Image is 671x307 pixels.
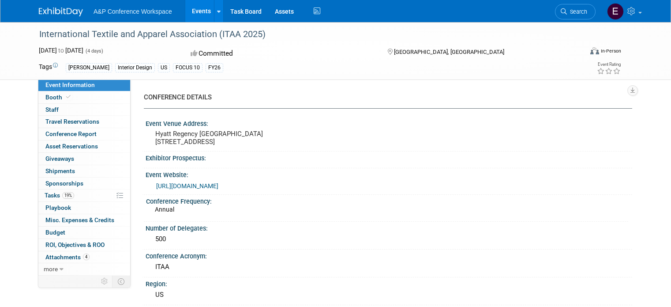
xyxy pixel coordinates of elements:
div: Conference Acronym: [146,250,632,261]
div: Committed [188,46,373,61]
a: Sponsorships [38,178,130,190]
span: Asset Reservations [45,143,98,150]
span: Sponsorships [45,180,83,187]
span: Conference Report [45,130,97,137]
span: Search [567,8,587,15]
div: [PERSON_NAME] [66,63,112,72]
div: ITAA [152,260,626,274]
span: Booth [45,94,72,101]
div: FY26 [206,63,223,72]
a: Travel Reservations [38,116,130,128]
span: ROI, Objectives & ROO [45,241,105,248]
span: 4 [83,254,90,260]
pre: Hyatt Regency [GEOGRAPHIC_DATA] [STREET_ADDRESS] [155,130,339,146]
div: FOCUS 10 [173,63,202,72]
span: Playbook [45,204,71,211]
div: Conference Frequency: [146,195,628,206]
a: Tasks19% [38,190,130,201]
a: Misc. Expenses & Credits [38,214,130,226]
div: Event Website: [146,168,632,179]
div: Event Format [535,46,621,59]
span: Staff [45,106,59,113]
div: Event Venue Address: [146,117,632,128]
a: Budget [38,227,130,239]
span: [GEOGRAPHIC_DATA], [GEOGRAPHIC_DATA] [394,49,504,55]
a: Search [555,4,596,19]
div: Event Rating [597,62,621,67]
img: ExhibitDay [39,8,83,16]
span: Annual [155,206,174,213]
a: Asset Reservations [38,140,130,152]
div: In-Person [600,48,621,54]
span: Giveaways [45,155,74,162]
div: Number of Delegates: [146,222,632,233]
span: Attachments [45,254,90,261]
a: Conference Report [38,128,130,140]
a: Shipments [38,165,130,177]
span: Tasks [45,192,74,199]
a: Staff [38,104,130,116]
a: Giveaways [38,153,130,165]
a: Playbook [38,202,130,214]
td: Personalize Event Tab Strip [97,276,112,287]
img: Emily Samulski [607,3,624,20]
a: Booth [38,91,130,103]
span: more [44,265,58,273]
span: Travel Reservations [45,118,99,125]
span: Shipments [45,167,75,174]
i: Booth reservation complete [66,95,71,99]
td: Tags [39,62,58,72]
div: US [152,288,626,302]
span: [DATE] [DATE] [39,47,83,54]
td: Toggle Event Tabs [112,276,131,287]
a: more [38,263,130,275]
div: CONFERENCE DETAILS [144,93,626,102]
a: Attachments4 [38,251,130,263]
span: Budget [45,229,65,236]
span: (4 days) [85,48,103,54]
div: 500 [152,232,626,246]
a: ROI, Objectives & ROO [38,239,130,251]
div: Interior Design [115,63,155,72]
img: Format-Inperson.png [590,47,599,54]
div: International Textile and Apparel Association (ITAA 2025) [36,27,572,42]
div: US [158,63,170,72]
div: Exhibitor Prospectus: [146,152,632,163]
span: Event Information [45,81,95,88]
div: Region: [146,277,632,288]
span: 19% [62,192,74,199]
span: Misc. Expenses & Credits [45,216,114,224]
span: to [57,47,65,54]
a: Event Information [38,79,130,91]
span: A&P Conference Workspace [94,8,172,15]
a: [URL][DOMAIN_NAME] [156,182,218,190]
